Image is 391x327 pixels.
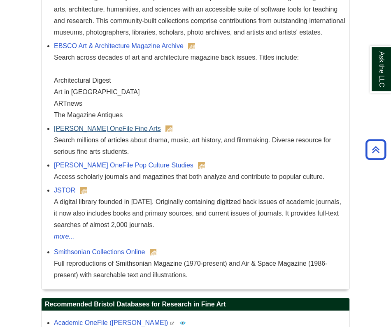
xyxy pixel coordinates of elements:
[42,298,349,311] h2: Recommended Bristol Databases for Research in Fine Art
[54,258,345,281] div: Full reproductions of Smithsonian Magazine (1970-present) and Air & Space Magazine (1986-present)...
[150,249,157,255] img: Boston Public Library
[54,319,168,326] a: Academic OneFile ([PERSON_NAME])
[165,125,172,132] img: Boston Public Library
[54,42,184,49] a: EBSCO Art & Architecture Magazine Archive
[198,162,205,169] img: Boston Public Library
[80,187,87,194] img: Boston Public Library
[54,171,345,183] div: Access scholarly journals and magazines that both analyze and contribute to popular culture.
[170,322,175,325] i: This link opens in a new window
[363,144,389,155] a: Back to Top
[54,231,345,242] a: more...
[179,320,186,326] img: Peer Reviewed
[54,125,161,132] a: [PERSON_NAME] OneFile Fine Arts
[54,52,345,121] div: Search across decades of art and architecture magazine back issues. Titles include: Architectural...
[188,43,195,49] img: Boston Public Library
[54,135,345,158] div: Search millions of articles about drama, music, art history, and filmmaking. Diverse resource for...
[54,248,145,255] a: Smithsonian Collections Online
[54,196,345,231] div: A digital library founded in [DATE]. Originally containing digitized back issues of academic jour...
[54,187,75,194] a: JSTOR
[54,162,193,169] a: [PERSON_NAME] OneFile Pop Culture Studies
